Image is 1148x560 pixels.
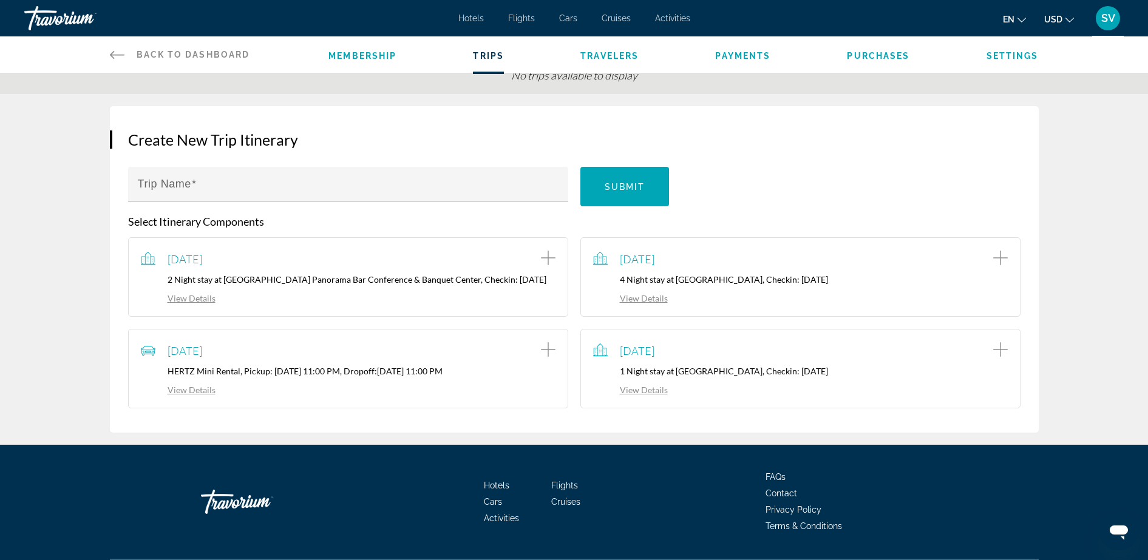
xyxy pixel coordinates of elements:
div: No trips available to display [110,69,1039,94]
a: View Details [141,293,216,303]
a: View Details [593,385,668,395]
a: Back to Dashboard [110,36,250,73]
button: Add item to trip [993,342,1008,360]
a: Hotels [484,481,509,490]
a: Travelers [580,51,639,61]
a: Purchases [847,51,909,61]
p: 4 Night stay at [GEOGRAPHIC_DATA], Checkin: [DATE] [593,274,1008,285]
span: [DATE] [168,344,202,357]
p: Select Itinerary Components [128,215,1021,228]
span: Submit [605,182,645,192]
button: Submit [580,167,670,206]
mat-label: Trip Name [138,178,191,190]
a: Membership [328,51,396,61]
a: Payments [715,51,770,61]
button: Add item to trip [541,342,555,360]
button: User Menu [1092,5,1124,31]
a: Flights [508,13,535,23]
h3: Create New Trip Itinerary [128,130,1021,149]
span: Back to Dashboard [137,50,250,59]
button: Add item to trip [541,250,555,268]
button: Change currency [1044,10,1074,28]
a: Hotels [458,13,484,23]
button: Add item to trip [993,250,1008,268]
span: en [1003,15,1014,24]
p: 1 Night stay at [GEOGRAPHIC_DATA], Checkin: [DATE] [593,366,1008,376]
a: FAQs [766,472,786,482]
a: View Details [141,385,216,395]
a: Privacy Policy [766,505,821,514]
button: Change language [1003,10,1026,28]
a: Activities [484,513,519,523]
a: Contact [766,488,797,498]
a: Trips [473,51,504,61]
a: Cars [484,497,502,507]
span: [DATE] [620,252,654,266]
a: Cruises [602,13,631,23]
a: Settings [987,51,1039,61]
a: Flights [551,481,578,490]
a: Terms & Conditions [766,521,842,531]
a: Travorium [201,484,322,520]
span: USD [1044,15,1062,24]
p: 2 Night stay at [GEOGRAPHIC_DATA] Panorama Bar Conference & Banquet Center, Checkin: [DATE] [141,274,555,285]
a: Activities [655,13,690,23]
a: Cars [559,13,577,23]
span: [DATE] [620,344,654,357]
a: View Details [593,293,668,303]
span: [DATE] [168,252,202,266]
span: SV [1101,12,1115,24]
a: Travorium [24,2,146,34]
iframe: Poga, lai palaistu ziņojumapmaiņas logu [1099,511,1138,550]
p: HERTZ Mini Rental, Pickup: [DATE] 11:00 PM, Dropoff:[DATE] 11:00 PM [141,366,555,376]
a: Cruises [551,497,580,507]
